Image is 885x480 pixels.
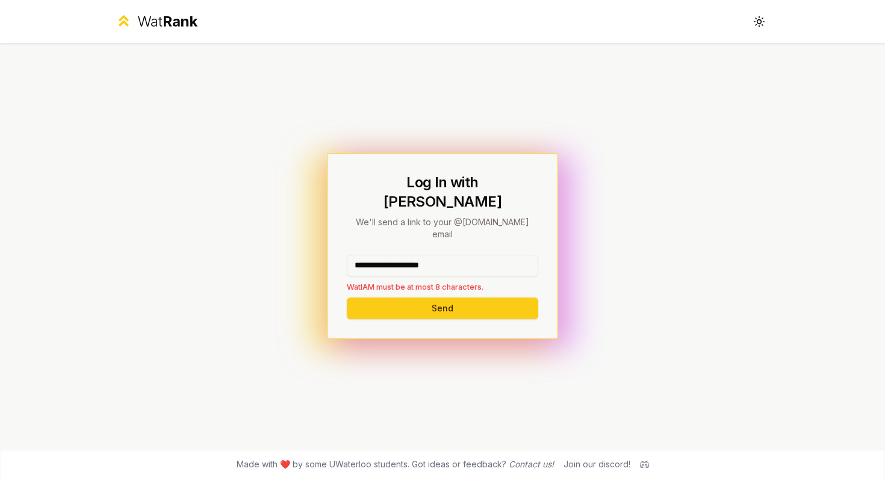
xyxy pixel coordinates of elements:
div: Wat [137,12,197,31]
button: Send [347,298,538,319]
div: Join our discord! [564,458,630,470]
span: Made with ❤️ by some UWaterloo students. Got ideas or feedback? [237,458,554,470]
p: We'll send a link to your @[DOMAIN_NAME] email [347,216,538,240]
a: Contact us! [509,459,554,469]
p: WatIAM must be at most 8 characters. [347,281,538,293]
a: WatRank [115,12,197,31]
h1: Log In with [PERSON_NAME] [347,173,538,211]
span: Rank [163,13,197,30]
